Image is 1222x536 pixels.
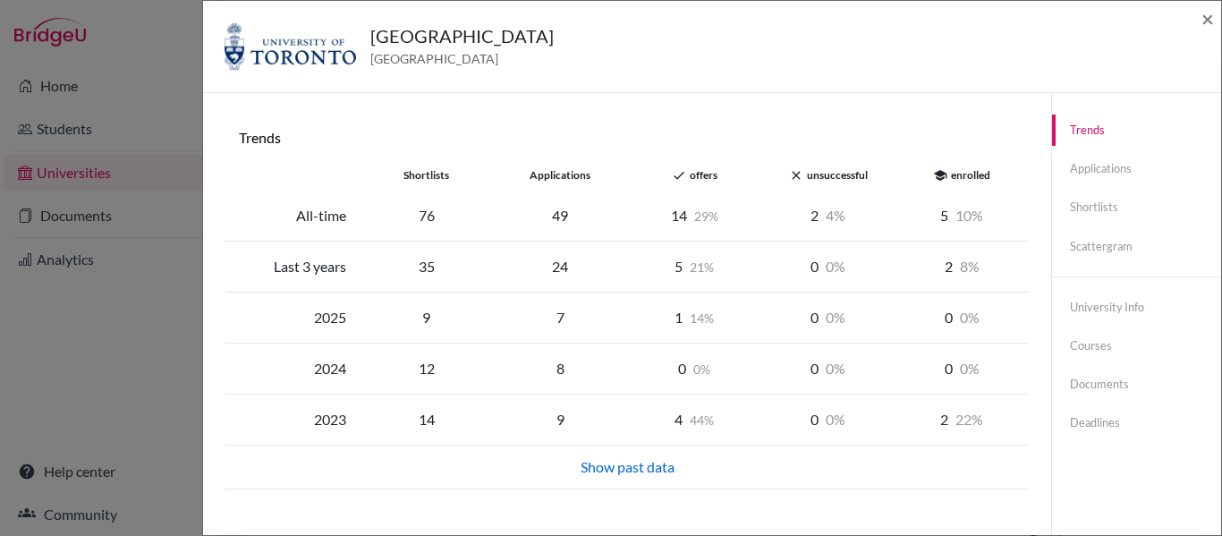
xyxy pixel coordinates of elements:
span: 0 [826,411,845,428]
div: Last 3 years [225,256,360,277]
div: 14 [360,409,494,430]
div: 14 [627,205,761,226]
div: 12 [360,358,494,379]
span: 44 [690,413,714,428]
div: 8 [493,358,627,379]
div: applications [493,167,627,183]
span: 22 [955,411,983,428]
a: Deadlines [1052,407,1221,438]
span: 0 [826,258,845,275]
div: 2025 [225,307,360,328]
a: Scattergram [1052,231,1221,262]
span: 29 [694,208,718,224]
div: 0 [761,307,895,328]
div: 35 [360,256,494,277]
div: 5 [895,205,1030,226]
span: 4 [826,207,845,224]
span: 0 [960,309,980,326]
div: Show past data [236,456,1018,478]
div: 0 [895,307,1030,328]
div: 2 [895,256,1030,277]
a: Courses [1052,330,1221,362]
div: 1 [627,307,761,328]
img: ca_tor_9z1g8r0r.png [225,22,356,71]
span: offers [690,168,717,182]
span: 0 [826,360,845,377]
div: 0 [895,358,1030,379]
div: 9 [360,307,494,328]
div: 2023 [225,409,360,430]
span: 0 [960,360,980,377]
div: shortlists [360,167,494,183]
div: All-time [225,205,360,226]
span: [GEOGRAPHIC_DATA] [370,49,554,68]
div: 0 [627,358,761,379]
span: enrolled [951,168,990,182]
div: 0 [761,409,895,430]
span: 0 [693,362,710,377]
a: University info [1052,292,1221,323]
span: × [1201,5,1214,31]
div: 4 [627,409,761,430]
div: 5 [627,256,761,277]
a: Trends [1052,115,1221,146]
a: Documents [1052,369,1221,400]
span: 14 [690,311,714,326]
div: 7 [493,307,627,328]
i: close [789,168,803,183]
div: 0 [761,256,895,277]
div: 0 [761,358,895,379]
h5: [GEOGRAPHIC_DATA] [370,22,554,49]
span: 0 [826,309,845,326]
div: 2024 [225,358,360,379]
span: 21 [690,259,714,275]
i: school [933,168,947,183]
div: 49 [493,205,627,226]
span: unsuccessful [807,168,868,182]
div: 24 [493,256,627,277]
div: 9 [493,409,627,430]
a: Applications [1052,153,1221,184]
div: 76 [360,205,494,226]
h6: Trends [239,129,1015,146]
i: done [672,168,686,183]
a: Shortlists [1052,191,1221,223]
div: 2 [761,205,895,226]
span: 8 [960,258,980,275]
button: Close [1201,8,1214,30]
span: 10 [955,207,983,224]
div: 2 [895,409,1030,430]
